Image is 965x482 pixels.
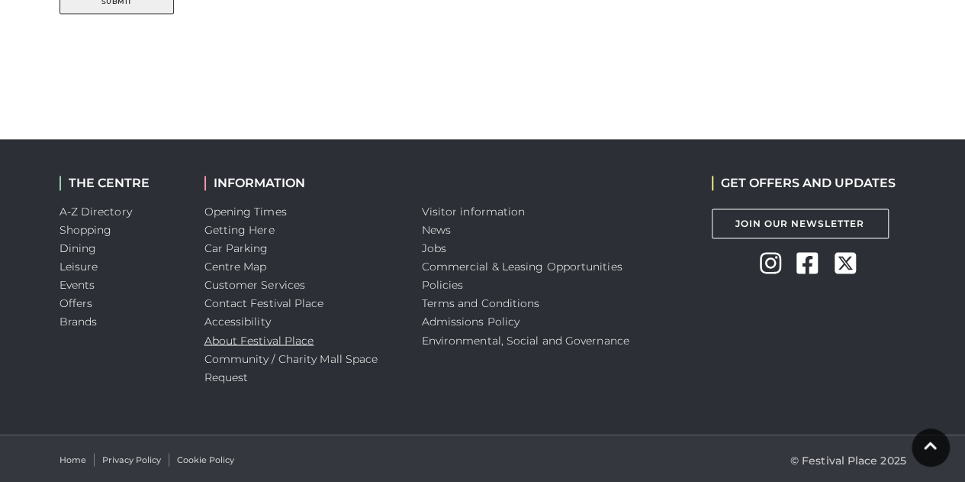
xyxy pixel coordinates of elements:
[60,278,95,292] a: Events
[422,333,629,347] a: Environmental, Social and Governance
[790,451,906,469] p: © Festival Place 2025
[204,205,287,218] a: Opening Times
[422,223,451,237] a: News
[422,278,464,292] a: Policies
[422,205,526,218] a: Visitor information
[422,241,446,255] a: Jobs
[204,241,269,255] a: Car Parking
[204,315,271,328] a: Accessibility
[422,296,540,310] a: Terms and Conditions
[422,315,520,328] a: Admissions Policy
[177,453,234,466] a: Cookie Policy
[204,223,275,237] a: Getting Here
[60,260,98,273] a: Leisure
[204,296,324,310] a: Contact Festival Place
[60,205,132,218] a: A-Z Directory
[60,453,86,466] a: Home
[60,241,97,255] a: Dining
[204,176,399,190] h2: INFORMATION
[712,209,889,238] a: Join Our Newsletter
[204,333,314,347] a: About Festival Place
[712,176,896,190] h2: GET OFFERS AND UPDATES
[422,260,622,273] a: Commercial & Leasing Opportunities
[60,315,98,328] a: Brands
[204,278,306,292] a: Customer Services
[102,453,161,466] a: Privacy Policy
[60,223,112,237] a: Shopping
[60,296,93,310] a: Offers
[60,176,182,190] h2: THE CENTRE
[204,260,267,273] a: Centre Map
[204,351,378,383] a: Community / Charity Mall Space Request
